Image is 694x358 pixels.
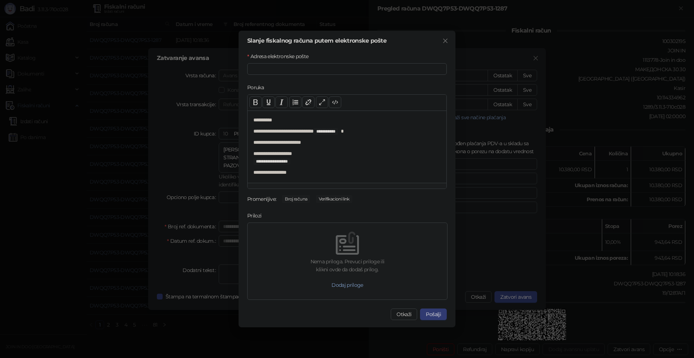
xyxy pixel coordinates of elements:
button: Link [302,96,314,108]
div: Slanje fiskalnog računa putem elektronske pošte [247,38,447,44]
label: Poruka [247,83,269,91]
span: close [442,38,448,44]
button: Full screen [316,96,328,108]
button: Dodaj priloge [326,279,369,291]
span: emptyNema priloga. Prevuci priloge iliklikni ovde da dodaš prilog.Dodaj priloge [250,226,444,297]
button: List [289,96,301,108]
input: Adresa elektronske pošte [247,63,447,75]
img: empty [336,232,359,255]
label: Adresa elektronske pošte [247,52,313,60]
span: Zatvori [440,38,451,44]
button: Pošalji [420,309,447,320]
div: Promenljive: [247,195,276,203]
span: Broj računa [282,195,310,203]
label: Prilozi [247,212,266,220]
button: Italic [275,96,288,108]
button: Underline [262,96,275,108]
button: Close [440,35,451,47]
button: Bold [249,96,262,108]
span: Verifikacioni link [316,195,352,203]
button: Code view [329,96,341,108]
div: Nema priloga. Prevuci priloge ili klikni ovde da dodaš prilog. [250,258,444,273]
button: Otkaži [391,309,417,320]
